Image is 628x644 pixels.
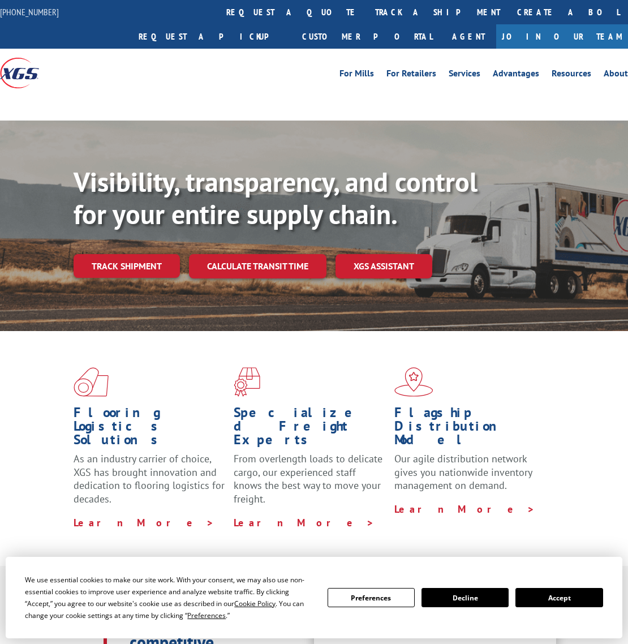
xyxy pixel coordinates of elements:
[515,588,603,607] button: Accept
[394,406,546,452] h1: Flagship Distribution Model
[74,367,109,397] img: xgs-icon-total-supply-chain-intelligence-red
[25,574,313,621] div: We use essential cookies to make our site work. With your consent, we may also use non-essential ...
[441,24,496,49] a: Agent
[234,452,385,516] p: From overlength loads to delicate cargo, our experienced staff knows the best way to move your fr...
[394,452,532,492] span: Our agile distribution network gives you nationwide inventory management on demand.
[234,516,375,529] a: Learn More >
[6,557,622,638] div: Cookie Consent Prompt
[187,611,226,620] span: Preferences
[294,24,441,49] a: Customer Portal
[234,406,385,452] h1: Specialized Freight Experts
[493,69,539,81] a: Advantages
[335,254,432,278] a: XGS ASSISTANT
[74,406,225,452] h1: Flooring Logistics Solutions
[449,69,480,81] a: Services
[74,164,478,232] b: Visibility, transparency, and control for your entire supply chain.
[234,599,276,608] span: Cookie Policy
[604,69,628,81] a: About
[421,588,509,607] button: Decline
[130,24,294,49] a: Request a pickup
[234,367,260,397] img: xgs-icon-focused-on-flooring-red
[74,254,180,278] a: Track shipment
[496,24,628,49] a: Join Our Team
[328,588,415,607] button: Preferences
[189,254,326,278] a: Calculate transit time
[339,69,374,81] a: For Mills
[386,69,436,81] a: For Retailers
[394,367,433,397] img: xgs-icon-flagship-distribution-model-red
[394,503,535,516] a: Learn More >
[552,69,591,81] a: Resources
[74,516,214,529] a: Learn More >
[74,452,225,505] span: As an industry carrier of choice, XGS has brought innovation and dedication to flooring logistics...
